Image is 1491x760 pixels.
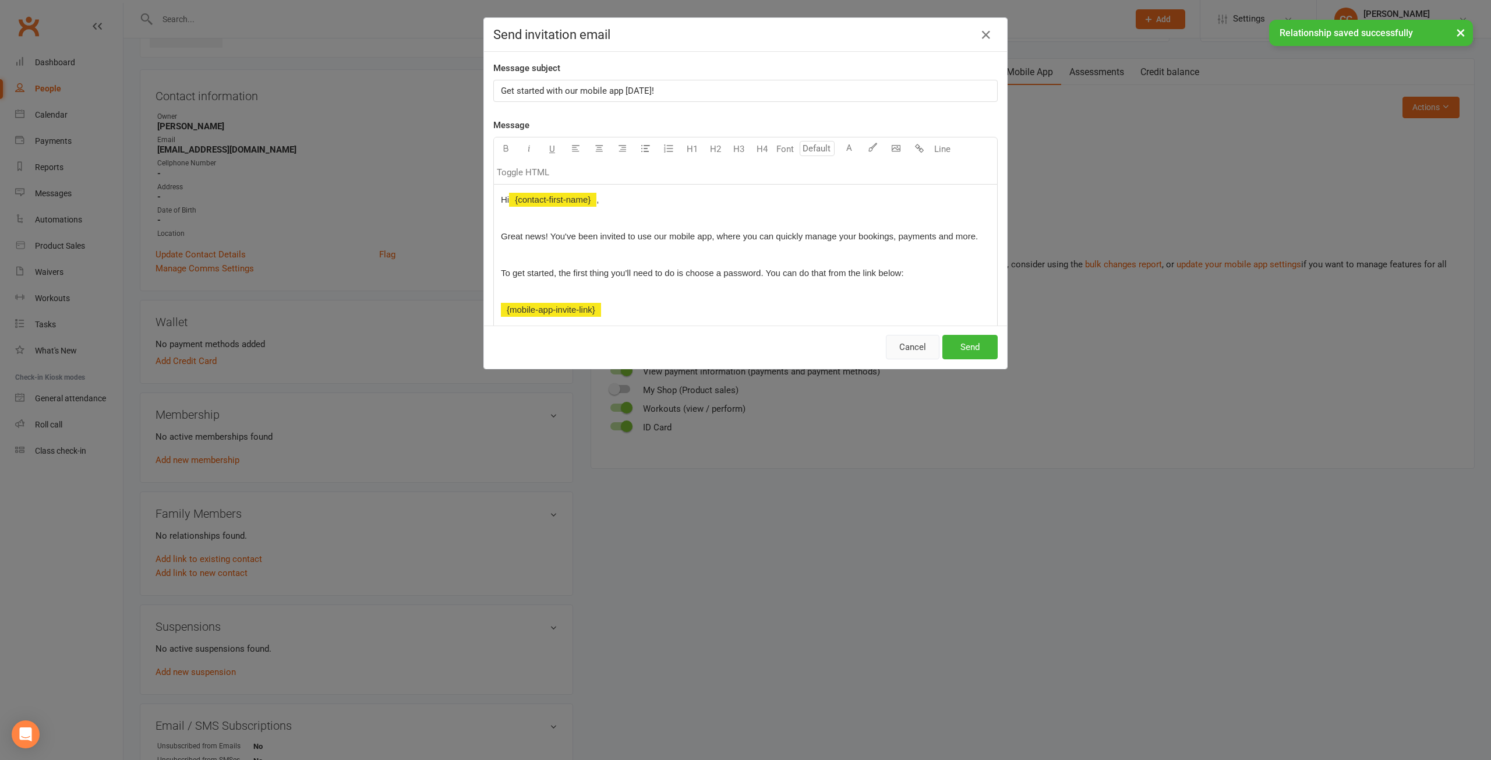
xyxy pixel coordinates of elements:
button: Toggle HTML [494,161,552,184]
button: U [540,137,564,161]
span: , [596,195,599,204]
span: U [549,144,555,154]
button: Line [931,137,954,161]
button: Font [773,137,797,161]
span: Great news! You've been invited to use our mobile app, where you can quickly manage your bookings... [501,231,978,241]
div: Relationship saved successfully [1269,20,1473,46]
button: Cancel [886,335,939,359]
button: H2 [704,137,727,161]
button: H3 [727,137,750,161]
button: H1 [680,137,704,161]
span: Hi [501,195,509,204]
button: Send [942,335,998,359]
span: Get started with our mobile app [DATE]! [501,86,654,96]
input: Default [800,141,835,156]
div: Open Intercom Messenger [12,720,40,748]
label: Message [493,118,529,132]
button: H4 [750,137,773,161]
button: × [1450,20,1471,45]
label: Message subject [493,61,560,75]
span: To get started, the first thing you'll need to do is choose a password. You can do that from the ... [501,268,904,278]
button: A [838,137,861,161]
